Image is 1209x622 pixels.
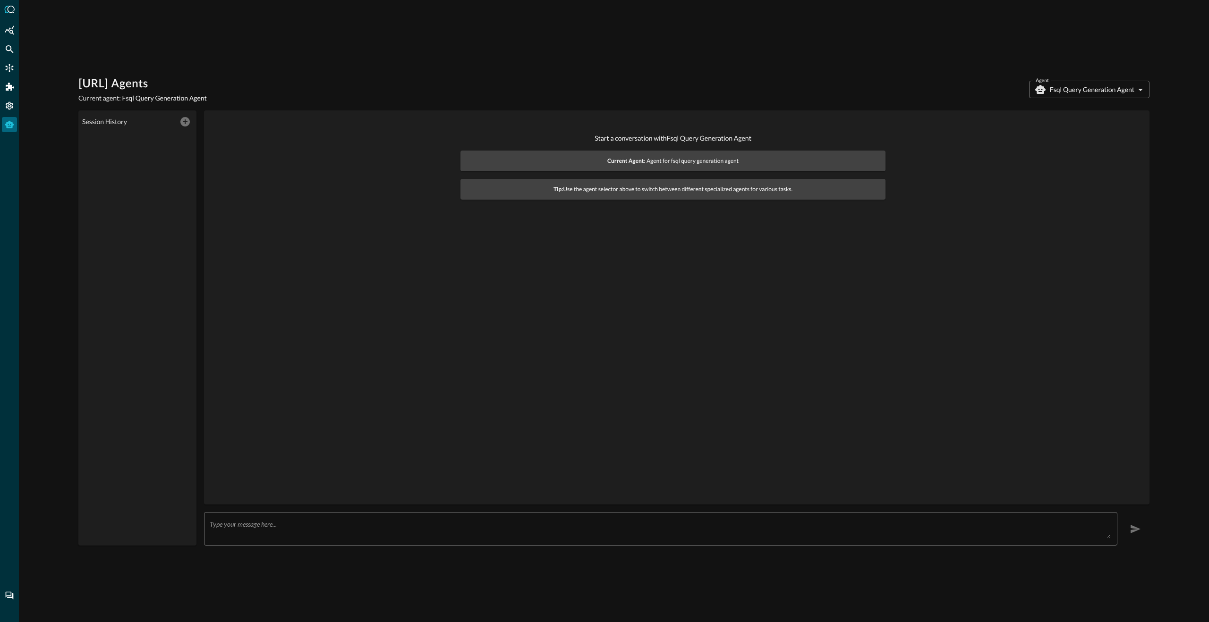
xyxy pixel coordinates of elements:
[466,185,880,194] span: Use the agent selector above to switch between different specialized agents for various tasks.
[2,60,17,76] div: Connectors
[1050,85,1134,94] p: Fsql Query Generation Agent
[78,76,207,92] h1: [URL] Agents
[2,23,17,38] div: Summary Insights
[2,98,17,113] div: Settings
[2,117,17,132] div: Query Agent
[553,185,563,193] strong: Tip:
[466,156,880,166] span: Agent for fsql query generation agent
[1036,76,1049,85] label: Agent
[122,94,207,102] span: Fsql Query Generation Agent
[607,157,646,164] strong: Current Agent:
[2,588,17,603] div: Chat
[82,117,127,126] legend: Session History
[2,42,17,57] div: Federated Search
[460,133,885,143] p: Start a conversation with Fsql Query Generation Agent
[78,93,207,103] p: Current agent:
[2,79,17,94] div: Addons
